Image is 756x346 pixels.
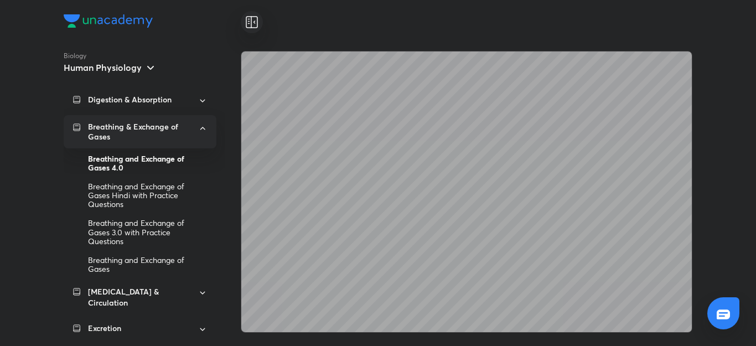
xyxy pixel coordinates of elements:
p: Breathing & Exchange of Gases [88,122,191,142]
div: Breathing and Exchange of Gases Hindi with Practice Questions [88,177,208,214]
p: [MEDICAL_DATA] & Circulation [88,286,191,308]
img: Company Logo [64,14,153,28]
p: Excretion [88,323,121,334]
p: Biology [64,51,241,61]
div: Breathing and Exchange of Gases 3.0 with Practice Questions [88,214,208,250]
p: Digestion & Absorption [88,94,172,105]
div: Breathing and Exchange of Gases [88,251,208,278]
h5: Human Physiology [64,62,142,73]
div: Breathing and Exchange of Gases 4.0 [88,149,208,177]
